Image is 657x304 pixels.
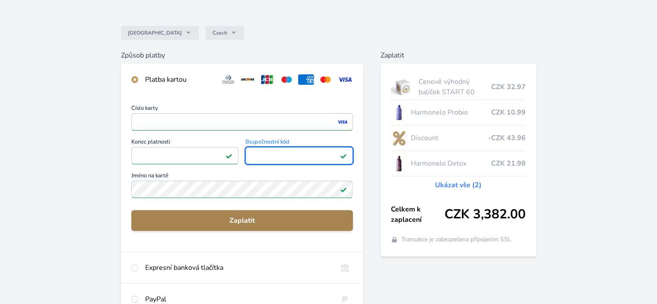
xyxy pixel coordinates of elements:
[279,74,295,85] img: maestro.svg
[213,29,227,36] span: Czech
[381,50,536,61] h6: Zaplatit
[491,158,526,169] span: CZK 21.98
[135,116,349,128] iframe: Iframe pro číslo karty
[138,215,346,226] span: Zaplatit
[444,207,526,222] span: CZK 3,382.00
[410,133,488,143] span: Discount
[410,107,491,118] span: Harmonelo Probio
[131,106,352,113] span: Číslo karty
[145,74,213,85] div: Platba kartou
[391,204,444,225] span: Celkem k zaplacení
[488,133,526,143] span: -CZK 43.96
[225,152,232,159] img: Platné pole
[121,26,199,40] button: [GEOGRAPHIC_DATA]
[435,180,482,190] a: Ukázat vše (2)
[145,262,330,273] div: Expresní banková tlačítka
[340,186,347,193] img: Platné pole
[131,181,352,198] input: Jméno na kartěPlatné pole
[491,82,526,92] span: CZK 32.97
[121,50,363,61] h6: Způsob platby
[131,173,352,181] span: Jméno na kartě
[135,150,235,162] iframe: Iframe pro datum vypršení platnosti
[419,77,491,97] span: Cenově výhodný balíček START 60
[391,102,407,123] img: CLEAN_PROBIO_se_stinem_x-lo.jpg
[131,139,238,147] span: Konec platnosti
[337,74,353,85] img: visa.svg
[249,150,349,162] iframe: Iframe pro bezpečnostní kód
[410,158,491,169] span: Harmonelo Detox
[259,74,275,85] img: jcb.svg
[317,74,333,85] img: mc.svg
[491,107,526,118] span: CZK 10.99
[240,74,256,85] img: discover.svg
[220,74,236,85] img: diners.svg
[206,26,244,40] button: Czech
[298,74,314,85] img: amex.svg
[131,210,352,231] button: Zaplatit
[391,76,416,98] img: start.jpg
[128,29,182,36] span: [GEOGRAPHIC_DATA]
[391,127,407,149] img: discount-lo.png
[337,262,353,273] img: onlineBanking_CZ.svg
[391,153,407,174] img: DETOX_se_stinem_x-lo.jpg
[340,152,347,159] img: Platné pole
[336,118,348,126] img: visa
[401,235,511,244] span: Transakce je zabezpečena připojením SSL
[245,139,352,147] span: Bezpečnostní kód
